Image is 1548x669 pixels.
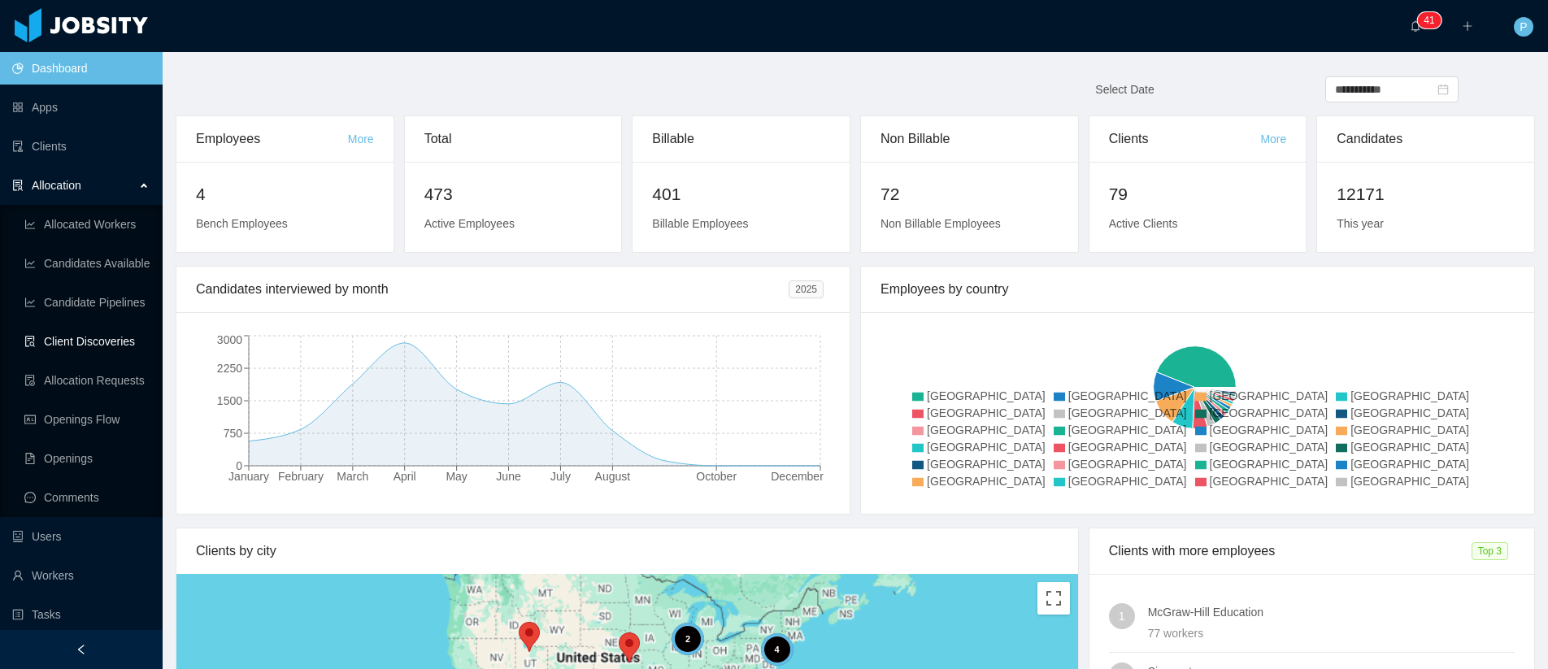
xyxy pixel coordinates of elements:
button: Toggle fullscreen view [1037,582,1070,615]
h2: 401 [652,181,830,207]
h2: 79 [1109,181,1287,207]
div: 2 [672,623,704,655]
span: [GEOGRAPHIC_DATA] [927,424,1046,437]
span: [GEOGRAPHIC_DATA] [1350,406,1469,419]
a: icon: idcardOpenings Flow [24,403,150,436]
span: [GEOGRAPHIC_DATA] [1210,475,1328,488]
h2: 72 [881,181,1059,207]
tspan: January [228,470,269,483]
tspan: May [446,470,467,483]
tspan: June [496,470,521,483]
span: Select Date [1095,83,1154,96]
div: Candidates interviewed by month [196,267,789,312]
span: [GEOGRAPHIC_DATA] [1068,406,1187,419]
i: icon: calendar [1437,84,1449,95]
h2: 12171 [1337,181,1515,207]
span: [GEOGRAPHIC_DATA] [1210,389,1328,402]
span: [GEOGRAPHIC_DATA] [1350,458,1469,471]
h2: 4 [196,181,374,207]
tspan: March [337,470,368,483]
p: 1 [1429,12,1435,28]
span: Non Billable Employees [881,217,1001,230]
span: Bench Employees [196,217,288,230]
a: icon: file-doneAllocation Requests [24,364,150,397]
span: [GEOGRAPHIC_DATA] [927,458,1046,471]
a: icon: line-chartCandidates Available [24,247,150,280]
span: [GEOGRAPHIC_DATA] [927,389,1046,402]
span: [GEOGRAPHIC_DATA] [1068,424,1187,437]
span: [GEOGRAPHIC_DATA] [1068,475,1187,488]
span: [GEOGRAPHIC_DATA] [1210,424,1328,437]
span: [GEOGRAPHIC_DATA] [1068,458,1187,471]
a: More [348,132,374,146]
a: icon: profileTasks [12,598,150,631]
tspan: February [278,470,324,483]
div: Billable [652,116,830,162]
span: Active Clients [1109,217,1178,230]
span: 1 [1119,603,1125,629]
span: [GEOGRAPHIC_DATA] [1350,475,1469,488]
tspan: 2250 [217,362,242,375]
span: [GEOGRAPHIC_DATA] [1350,424,1469,437]
tspan: December [771,470,824,483]
span: Billable Employees [652,217,748,230]
tspan: October [696,470,737,483]
tspan: August [595,470,631,483]
span: 2025 [789,280,824,298]
span: [GEOGRAPHIC_DATA] [1210,441,1328,454]
span: [GEOGRAPHIC_DATA] [1350,441,1469,454]
div: Total [424,116,602,162]
span: [GEOGRAPHIC_DATA] [927,406,1046,419]
a: icon: line-chartCandidate Pipelines [24,286,150,319]
span: [GEOGRAPHIC_DATA] [927,475,1046,488]
tspan: 750 [224,427,243,440]
i: icon: solution [12,180,24,191]
div: Employees by country [881,267,1515,312]
a: icon: appstoreApps [12,91,150,124]
span: This year [1337,217,1384,230]
i: icon: bell [1410,20,1421,32]
span: [GEOGRAPHIC_DATA] [1068,441,1187,454]
span: Allocation [32,179,81,192]
span: [GEOGRAPHIC_DATA] [927,441,1046,454]
span: [GEOGRAPHIC_DATA] [1210,458,1328,471]
p: 4 [1424,12,1429,28]
a: icon: line-chartAllocated Workers [24,208,150,241]
div: Clients with more employees [1109,528,1472,574]
div: Non Billable [881,116,1059,162]
a: icon: userWorkers [12,559,150,592]
a: icon: pie-chartDashboard [12,52,150,85]
div: Employees [196,116,348,162]
a: icon: file-textOpenings [24,442,150,475]
i: icon: plus [1462,20,1473,32]
tspan: 1500 [217,394,242,407]
span: [GEOGRAPHIC_DATA] [1210,406,1328,419]
div: 4 [761,633,794,666]
a: More [1260,132,1286,146]
span: [GEOGRAPHIC_DATA] [1350,389,1469,402]
tspan: 0 [236,459,242,472]
h2: 473 [424,181,602,207]
tspan: July [550,470,571,483]
sup: 41 [1417,12,1441,28]
tspan: 3000 [217,333,242,346]
tspan: April [394,470,416,483]
a: icon: auditClients [12,130,150,163]
span: Active Employees [424,217,515,230]
span: Top 3 [1472,542,1508,560]
span: P [1520,17,1527,37]
div: Clients by city [196,528,1059,574]
a: icon: messageComments [24,481,150,514]
div: 77 workers [1148,624,1515,642]
h4: McGraw-Hill Education [1148,603,1515,621]
a: icon: file-searchClient Discoveries [24,325,150,358]
div: Candidates [1337,116,1515,162]
div: Clients [1109,116,1261,162]
a: icon: robotUsers [12,520,150,553]
span: [GEOGRAPHIC_DATA] [1068,389,1187,402]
